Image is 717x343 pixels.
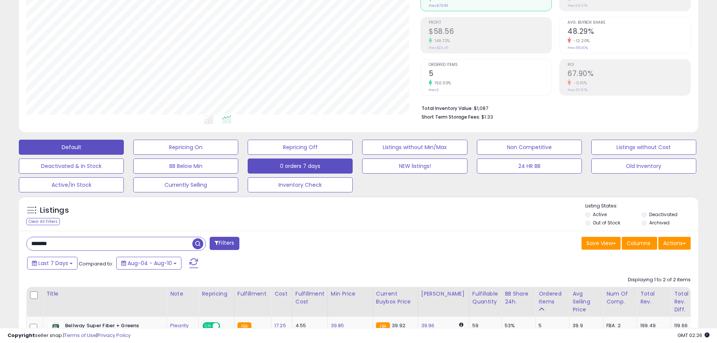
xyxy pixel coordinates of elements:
small: Prev: 67.97% [568,88,588,92]
button: Listings without Cost [591,140,696,155]
label: Archived [649,220,670,226]
strong: Copyright [8,332,35,339]
button: Non Competitive [477,140,582,155]
span: Ordered Items [429,63,551,67]
span: Compared to: [79,260,113,267]
button: Last 7 Days [27,257,78,270]
button: Active/In Stock [19,177,124,192]
div: Cost [274,290,289,298]
p: Listing States: [585,203,698,210]
button: Columns [622,237,657,250]
div: Ordered Items [539,290,566,306]
small: -0.10% [571,80,587,86]
div: Total Rev. [640,290,668,306]
button: Currently Selling [133,177,238,192]
div: Note [170,290,195,298]
div: Avg Selling Price [572,290,600,314]
div: Clear All Filters [26,218,60,225]
small: Prev: 29.37% [568,3,588,8]
button: Repricing On [133,140,238,155]
button: 0 orders 7 days [248,159,353,174]
div: Fulfillment Cost [295,290,324,306]
h2: 5 [429,69,551,79]
span: Profit [429,21,551,25]
a: Terms of Use [64,332,96,339]
div: Repricing [202,290,231,298]
div: Fulfillable Quantity [472,290,498,306]
span: Aug-04 - Aug-10 [128,259,172,267]
button: Default [19,140,124,155]
button: Inventory Check [248,177,353,192]
span: 2025-08-18 02:26 GMT [677,332,709,339]
h2: 67.90% [568,69,690,79]
button: Filters [210,237,239,250]
button: Save View [582,237,621,250]
label: Active [593,211,607,218]
span: Columns [627,239,650,247]
button: BB Below Min [133,159,238,174]
h2: $58.56 [429,27,551,37]
div: Displaying 1 to 2 of 2 items [628,276,691,284]
h5: Listings [40,205,69,216]
li: $1,087 [422,103,685,112]
span: ROI [568,63,690,67]
h2: 48.29% [568,27,690,37]
button: Deactivated & In Stock [19,159,124,174]
div: BB Share 24h. [505,290,532,306]
div: Current Buybox Price [376,290,415,306]
button: Actions [658,237,691,250]
a: Privacy Policy [97,332,131,339]
small: Prev: $79.83 [429,3,448,8]
button: NEW listings! [362,159,467,174]
span: Avg. Buybox Share [568,21,690,25]
div: Title [46,290,164,298]
b: Total Inventory Value: [422,105,473,111]
span: Last 7 Days [38,259,68,267]
button: 24 HR BB [477,159,582,174]
div: Num of Comp. [606,290,634,306]
div: seller snap | | [8,332,131,339]
span: $1.33 [481,113,493,120]
button: Aug-04 - Aug-10 [116,257,181,270]
small: Prev: 2 [429,88,439,92]
label: Out of Stock [593,220,620,226]
small: Prev: $23.45 [429,46,448,50]
small: Prev: 55.00% [568,46,588,50]
small: -12.20% [571,38,590,44]
small: 150.00% [432,80,451,86]
button: Listings without Min/Max [362,140,467,155]
div: Fulfillment [237,290,268,298]
small: 149.72% [432,38,450,44]
div: Total Rev. Diff. [674,290,690,314]
div: [PERSON_NAME] [421,290,466,298]
button: Repricing Off [248,140,353,155]
b: Short Term Storage Fees: [422,114,480,120]
label: Deactivated [649,211,677,218]
button: Old Inventory [591,159,696,174]
div: Min Price [331,290,370,298]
